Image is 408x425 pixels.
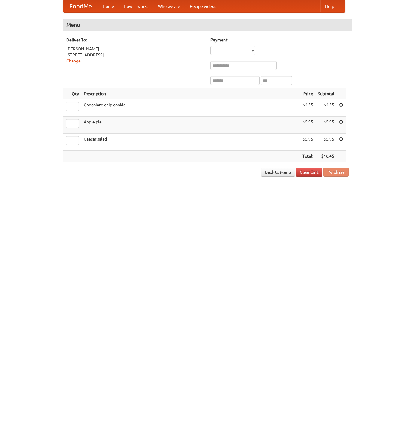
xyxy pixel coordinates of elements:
[66,59,81,63] a: Change
[316,151,337,162] th: $16.45
[300,151,316,162] th: Total:
[153,0,185,12] a: Who we are
[300,134,316,151] td: $5.95
[185,0,221,12] a: Recipe videos
[320,0,339,12] a: Help
[316,117,337,134] td: $5.95
[119,0,153,12] a: How it works
[300,99,316,117] td: $4.55
[300,117,316,134] td: $5.95
[66,37,204,43] h5: Deliver To:
[316,99,337,117] td: $4.55
[66,52,204,58] div: [STREET_ADDRESS]
[66,46,204,52] div: [PERSON_NAME]
[63,19,352,31] h4: Menu
[63,0,98,12] a: FoodMe
[98,0,119,12] a: Home
[81,117,300,134] td: Apple pie
[316,134,337,151] td: $5.95
[210,37,349,43] h5: Payment:
[63,88,81,99] th: Qty
[323,168,349,177] button: Purchase
[296,168,322,177] a: Clear Cart
[316,88,337,99] th: Subtotal
[300,88,316,99] th: Price
[81,88,300,99] th: Description
[81,134,300,151] td: Caesar salad
[261,168,295,177] a: Back to Menu
[81,99,300,117] td: Chocolate chip cookie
